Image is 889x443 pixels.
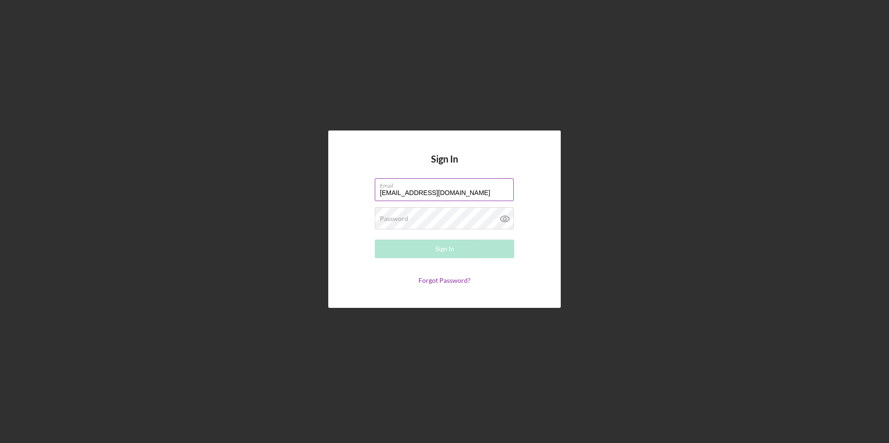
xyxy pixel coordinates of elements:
label: Email [380,179,514,189]
button: Sign In [375,240,514,258]
div: Sign In [435,240,454,258]
a: Forgot Password? [418,276,471,284]
h4: Sign In [431,154,458,178]
label: Password [380,215,408,222]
